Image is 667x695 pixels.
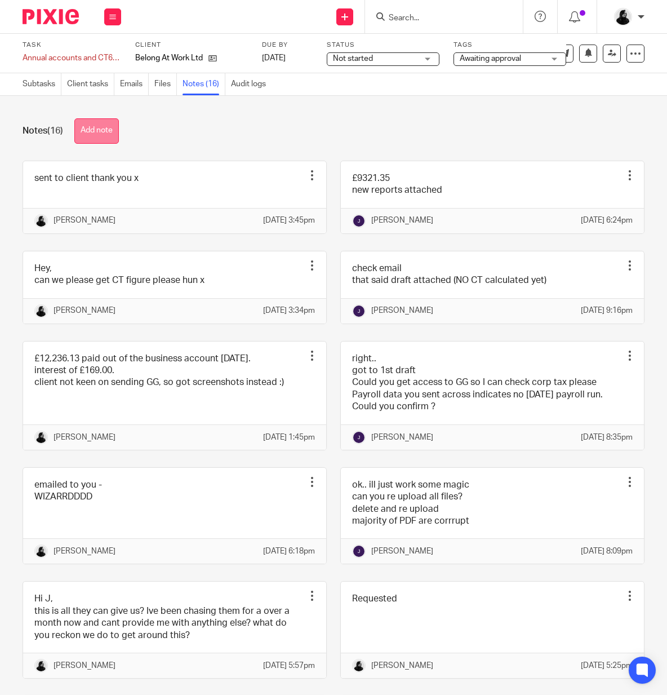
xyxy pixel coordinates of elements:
p: [DATE] 3:34pm [263,305,315,316]
p: [PERSON_NAME] [54,660,115,671]
p: [DATE] 6:24pm [581,215,633,226]
p: [DATE] 3:45pm [263,215,315,226]
p: [DATE] 8:35pm [581,432,633,443]
div: Annual accounts and CT600 return [23,52,121,64]
p: [PERSON_NAME] [54,432,115,443]
p: [DATE] 5:25pm [581,660,633,671]
img: PHOTO-2023-03-20-11-06-28%203.jpg [34,659,48,672]
label: Tags [453,41,566,50]
a: Files [154,73,177,95]
button: Add note [74,118,119,144]
span: Awaiting approval [460,55,521,63]
img: svg%3E [352,214,366,228]
p: [DATE] 8:09pm [581,546,633,557]
img: PHOTO-2023-03-20-11-06-28%203.jpg [34,304,48,318]
p: [PERSON_NAME] [54,215,115,226]
img: PHOTO-2023-03-20-11-06-28%203.jpg [34,431,48,444]
a: Audit logs [231,73,272,95]
p: Belong At Work Ltd [135,52,203,64]
p: [PERSON_NAME] [371,215,433,226]
label: Status [327,41,439,50]
p: [PERSON_NAME] [371,305,433,316]
p: [DATE] 5:57pm [263,660,315,671]
img: svg%3E [352,545,366,558]
p: [DATE] 1:45pm [263,432,315,443]
p: [PERSON_NAME] [54,546,115,557]
a: Notes (16) [183,73,225,95]
p: [PERSON_NAME] [54,305,115,316]
img: PHOTO-2023-03-20-11-06-28%203.jpg [614,8,632,26]
img: PHOTO-2023-03-20-11-06-28%203.jpg [34,214,48,228]
img: Pixie [23,9,79,24]
span: (16) [47,126,63,135]
p: [DATE] 6:18pm [263,546,315,557]
span: Not started [333,55,373,63]
img: svg%3E [352,431,366,444]
p: [PERSON_NAME] [371,546,433,557]
p: [PERSON_NAME] [371,432,433,443]
a: Client tasks [67,73,114,95]
img: PHOTO-2023-03-20-11-06-28%203.jpg [352,659,366,672]
p: [PERSON_NAME] [371,660,433,671]
label: Due by [262,41,313,50]
p: [DATE] 9:16pm [581,305,633,316]
img: PHOTO-2023-03-20-11-06-28%203.jpg [34,545,48,558]
label: Task [23,41,121,50]
h1: Notes [23,125,63,137]
a: Emails [120,73,149,95]
input: Search [388,14,489,24]
img: svg%3E [352,304,366,318]
label: Client [135,41,248,50]
span: [DATE] [262,54,286,62]
a: Subtasks [23,73,61,95]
